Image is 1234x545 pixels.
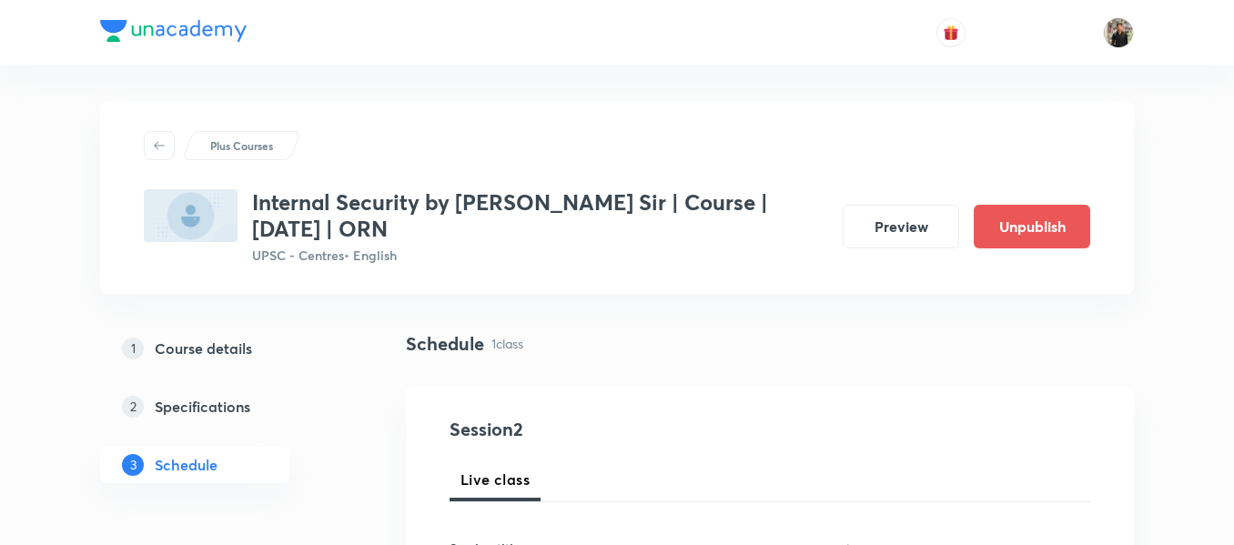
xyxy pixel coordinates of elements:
[155,396,250,418] h5: Specifications
[122,338,144,359] p: 1
[122,454,144,476] p: 3
[210,137,273,154] p: Plus Courses
[491,334,523,353] p: 1 class
[100,20,247,46] a: Company Logo
[252,189,828,242] h3: Internal Security by [PERSON_NAME] Sir | Course | [DATE] | ORN
[936,18,966,47] button: avatar
[155,338,252,359] h5: Course details
[252,246,828,265] p: UPSC - Centres • English
[974,205,1090,248] button: Unpublish
[100,20,247,42] img: Company Logo
[450,416,782,443] h4: Session 2
[100,330,348,367] a: 1Course details
[460,469,530,490] span: Live class
[100,389,348,425] a: 2Specifications
[843,205,959,248] button: Preview
[155,454,217,476] h5: Schedule
[943,25,959,41] img: avatar
[1103,17,1134,48] img: Yudhishthir
[406,330,484,358] h4: Schedule
[144,189,238,242] img: DCBA33AE-B678-4623-8730-D7B92F5EDD3F_plus.png
[122,396,144,418] p: 2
